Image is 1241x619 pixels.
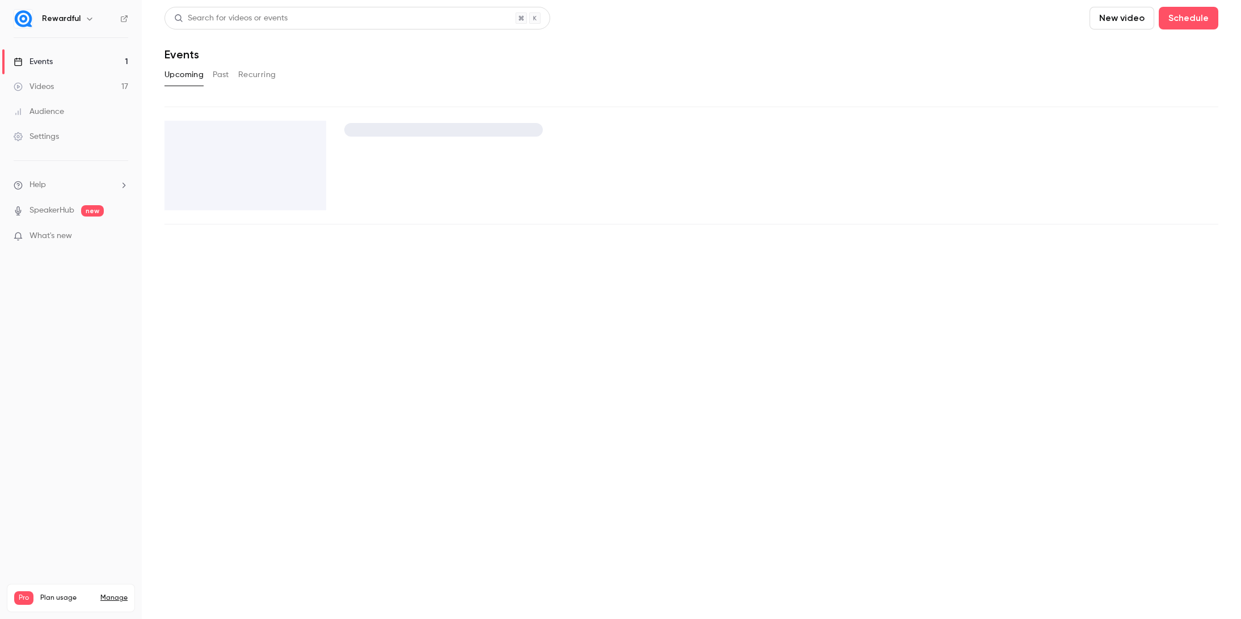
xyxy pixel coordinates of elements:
button: Schedule [1159,7,1218,29]
button: Recurring [238,66,276,84]
iframe: Noticeable Trigger [115,231,128,241]
img: Rewardful [14,10,32,28]
a: SpeakerHub [29,205,74,217]
div: Search for videos or events [174,12,288,24]
h6: Rewardful [42,13,81,24]
div: Audience [14,106,64,117]
span: Pro [14,591,33,605]
div: Settings [14,131,59,142]
div: Events [14,56,53,67]
span: What's new [29,230,72,242]
a: Manage [100,593,128,603]
li: help-dropdown-opener [14,179,128,191]
span: Plan usage [40,593,94,603]
h1: Events [164,48,199,61]
button: New video [1090,7,1154,29]
button: Past [213,66,229,84]
span: new [81,205,104,217]
div: Videos [14,81,54,92]
button: Upcoming [164,66,204,84]
span: Help [29,179,46,191]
